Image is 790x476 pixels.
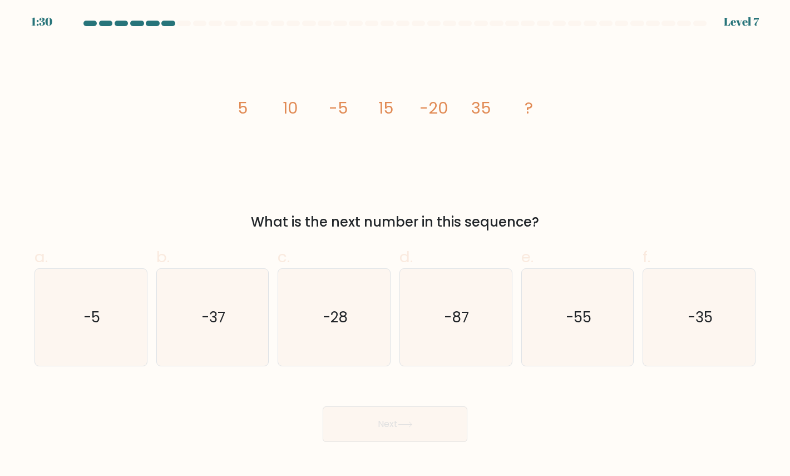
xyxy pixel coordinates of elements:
[643,246,650,268] span: f.
[329,97,348,119] tspan: -5
[724,13,759,30] div: Level 7
[31,13,52,30] div: 1:30
[41,212,749,232] div: What is the next number in this sequence?
[278,246,290,268] span: c.
[323,406,467,442] button: Next
[399,246,413,268] span: d.
[525,97,533,119] tspan: ?
[201,307,225,327] text: -37
[283,97,298,119] tspan: 10
[471,97,491,119] tspan: 35
[323,307,348,327] text: -28
[688,307,713,327] text: -35
[83,307,100,327] text: -5
[34,246,48,268] span: a.
[156,246,170,268] span: b.
[521,246,534,268] span: e.
[445,307,470,327] text: -87
[238,97,248,119] tspan: 5
[566,307,591,327] text: -55
[419,97,448,119] tspan: -20
[378,97,393,119] tspan: 15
